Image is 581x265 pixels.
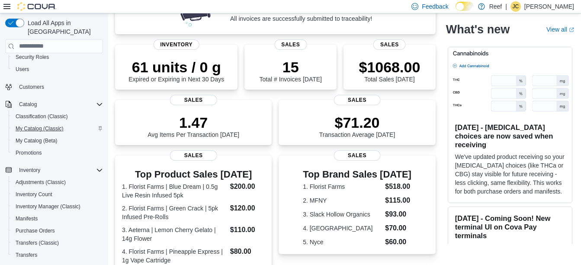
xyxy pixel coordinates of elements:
[9,213,106,225] button: Manifests
[148,114,239,138] div: Avg Items Per Transaction [DATE]
[148,114,239,131] p: 1.47
[505,1,507,12] p: |
[303,210,382,219] dt: 3. Slack Hollow Organics
[303,196,382,205] dt: 2. MFNY
[260,58,322,76] p: 15
[455,214,565,240] h3: [DATE] - Coming Soon! New terminal UI on Cova Pay terminals
[513,1,519,12] span: JC
[12,136,103,146] span: My Catalog (Beta)
[12,226,58,236] a: Purchase Orders
[16,215,38,222] span: Manifests
[16,125,64,132] span: My Catalog (Classic)
[12,136,61,146] a: My Catalog (Beta)
[16,82,48,92] a: Customers
[303,224,382,233] dt: 4. [GEOGRAPHIC_DATA]
[2,81,106,93] button: Customers
[12,213,41,224] a: Manifests
[569,27,574,32] svg: External link
[122,204,227,221] dt: 2. Florist Farms | Green Crack | 5pk Infused Pre-Rolls
[12,250,41,260] a: Transfers
[12,64,32,74] a: Users
[16,252,37,259] span: Transfers
[24,19,103,36] span: Load All Apps in [GEOGRAPHIC_DATA]
[16,165,103,175] span: Inventory
[230,225,265,235] dd: $110.00
[9,176,106,188] button: Adjustments (Classic)
[153,39,199,50] span: Inventory
[12,201,84,212] a: Inventory Manager (Classic)
[128,58,224,76] p: 61 units / 0 g
[122,247,227,265] dt: 4. Florist Farms | Pineapple Express | 1g Vape Cartridge
[12,123,67,134] a: My Catalog (Classic)
[12,52,103,62] span: Security Roles
[12,213,103,224] span: Manifests
[230,203,265,213] dd: $120.00
[12,52,52,62] a: Security Roles
[385,237,411,247] dd: $60.00
[16,179,66,186] span: Adjustments (Classic)
[455,123,565,149] h3: [DATE] - [MEDICAL_DATA] choices are now saved when receiving
[9,200,106,213] button: Inventory Manager (Classic)
[9,110,106,123] button: Classification (Classic)
[510,1,521,12] div: James Cardinale
[230,246,265,257] dd: $80.00
[122,169,265,180] h3: Top Product Sales [DATE]
[274,39,307,50] span: Sales
[12,111,71,122] a: Classification (Classic)
[12,226,103,236] span: Purchase Orders
[16,99,40,110] button: Catalog
[319,114,395,131] p: $71.20
[446,23,510,36] h2: What's new
[9,135,106,147] button: My Catalog (Beta)
[12,250,103,260] span: Transfers
[16,227,55,234] span: Purchase Orders
[303,169,411,180] h3: Top Brand Sales [DATE]
[489,1,502,12] p: Reef
[2,164,106,176] button: Inventory
[170,95,217,105] span: Sales
[9,123,106,135] button: My Catalog (Classic)
[122,226,227,243] dt: 3. Aeterna | Lemon Cherry Gelato | 14g Flower
[9,188,106,200] button: Inventory Count
[385,181,411,192] dd: $518.00
[17,2,56,11] img: Cova
[16,239,59,246] span: Transfers (Classic)
[12,148,45,158] a: Promotions
[319,114,395,138] div: Transaction Average [DATE]
[373,39,406,50] span: Sales
[12,177,69,187] a: Adjustments (Classic)
[422,2,448,11] span: Feedback
[2,98,106,110] button: Catalog
[16,66,29,73] span: Users
[19,167,40,174] span: Inventory
[12,189,103,200] span: Inventory Count
[303,238,382,246] dt: 5. Nyce
[12,148,103,158] span: Promotions
[12,64,103,74] span: Users
[359,58,420,76] p: $1068.00
[16,149,42,156] span: Promotions
[385,209,411,220] dd: $93.00
[16,99,103,110] span: Catalog
[334,95,381,105] span: Sales
[16,113,68,120] span: Classification (Classic)
[12,238,103,248] span: Transfers (Classic)
[9,51,106,63] button: Security Roles
[19,84,44,90] span: Customers
[16,165,44,175] button: Inventory
[170,150,217,161] span: Sales
[16,81,103,92] span: Customers
[16,203,80,210] span: Inventory Manager (Classic)
[455,153,565,196] p: We've updated product receiving so your [MEDICAL_DATA] choices (like THCa or CBG) stay visible fo...
[260,58,322,83] div: Total # Invoices [DATE]
[230,181,265,192] dd: $200.00
[12,177,103,187] span: Adjustments (Classic)
[9,225,106,237] button: Purchase Orders
[456,2,474,11] input: Dark Mode
[385,223,411,233] dd: $70.00
[12,238,62,248] a: Transfers (Classic)
[12,189,56,200] a: Inventory Count
[19,101,37,108] span: Catalog
[12,111,103,122] span: Classification (Classic)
